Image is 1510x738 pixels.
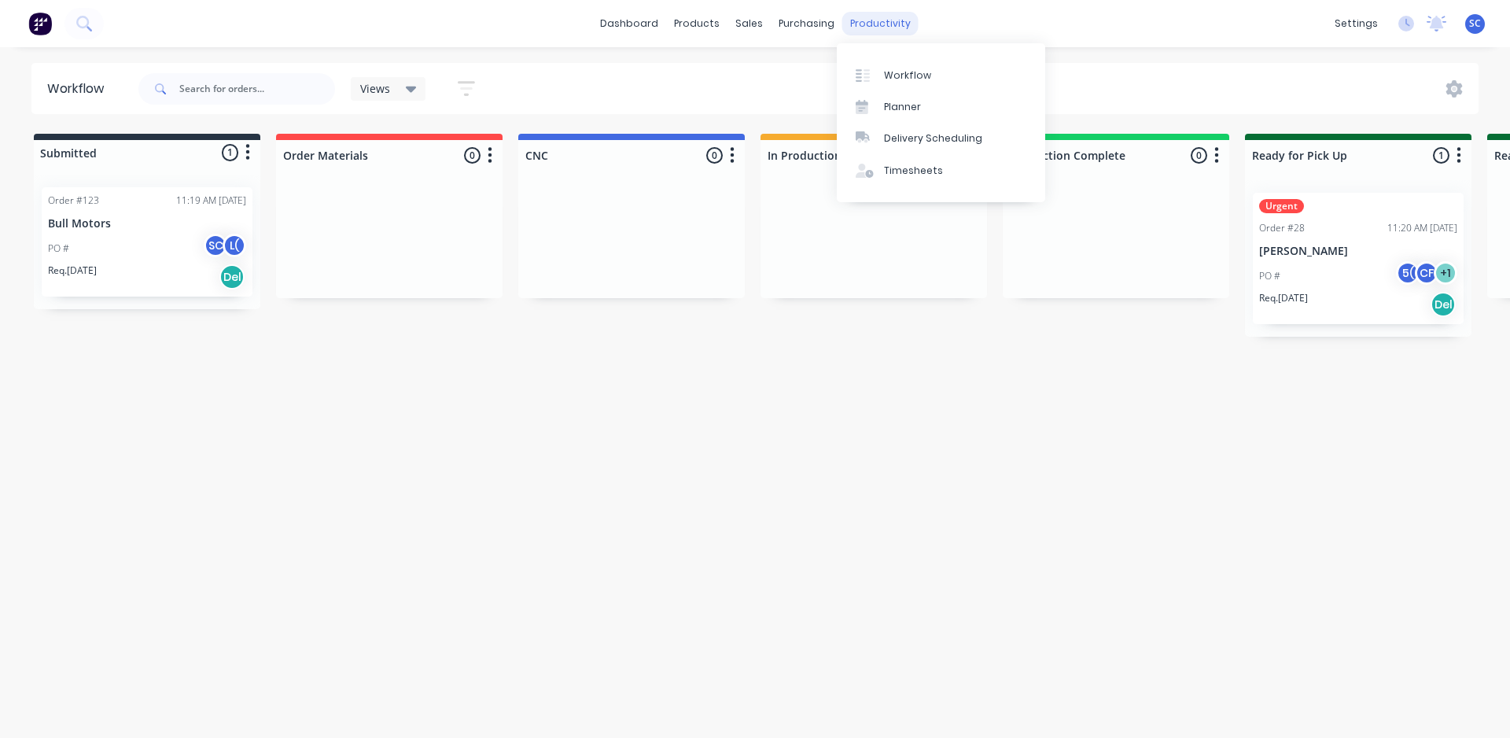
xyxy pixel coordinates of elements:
[48,217,246,231] p: Bull Motors
[884,100,921,114] div: Planner
[1415,261,1438,285] div: CF
[837,155,1045,186] a: Timesheets
[592,12,666,35] a: dashboard
[1387,221,1457,235] div: 11:20 AM [DATE]
[727,12,771,35] div: sales
[842,12,919,35] div: productivity
[1396,261,1420,285] div: 5(
[666,12,727,35] div: products
[1259,221,1305,235] div: Order #28
[1327,12,1386,35] div: settings
[204,234,227,257] div: SC
[47,79,112,98] div: Workflow
[837,91,1045,123] a: Planner
[837,123,1045,154] a: Delivery Scheduling
[771,12,842,35] div: purchasing
[223,234,246,257] div: L(
[219,264,245,290] div: Del
[1431,292,1456,317] div: Del
[884,68,931,83] div: Workflow
[1259,269,1280,283] p: PO #
[28,12,52,35] img: Factory
[1259,291,1308,305] p: Req. [DATE]
[1253,193,1464,324] div: UrgentOrder #2811:20 AM [DATE][PERSON_NAME]PO #5(CF+1Req.[DATE]Del
[884,164,943,178] div: Timesheets
[179,73,335,105] input: Search for orders...
[1469,17,1481,31] span: SC
[48,264,97,278] p: Req. [DATE]
[1259,245,1457,258] p: [PERSON_NAME]
[884,131,982,146] div: Delivery Scheduling
[360,80,390,97] span: Views
[48,242,69,256] p: PO #
[1434,261,1457,285] div: + 1
[837,59,1045,90] a: Workflow
[176,194,246,208] div: 11:19 AM [DATE]
[42,187,252,297] div: Order #12311:19 AM [DATE]Bull MotorsPO #SCL(Req.[DATE]Del
[48,194,99,208] div: Order #123
[1259,199,1304,213] div: Urgent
